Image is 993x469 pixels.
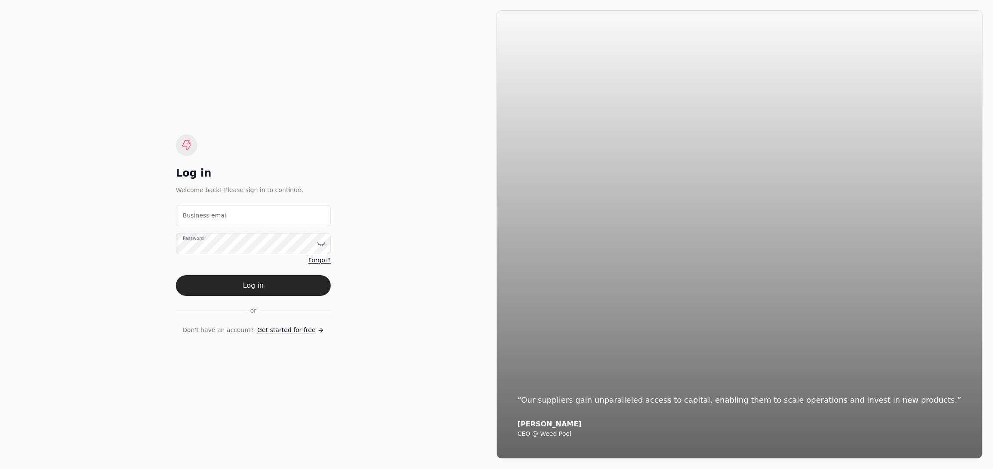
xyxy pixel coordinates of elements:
label: Password [183,235,204,242]
div: Welcome back! Please sign in to continue. [176,185,331,195]
button: Log in [176,275,331,296]
span: Get started for free [257,326,315,335]
label: Business email [183,211,228,220]
div: [PERSON_NAME] [518,420,962,429]
span: Don't have an account? [182,326,254,335]
span: or [250,306,256,315]
div: “Our suppliers gain unparalleled access to capital, enabling them to scale operations and invest ... [518,394,962,406]
a: Forgot? [308,256,331,265]
a: Get started for free [257,326,324,335]
div: Log in [176,166,331,180]
div: CEO @ Weed Pool [518,430,962,438]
